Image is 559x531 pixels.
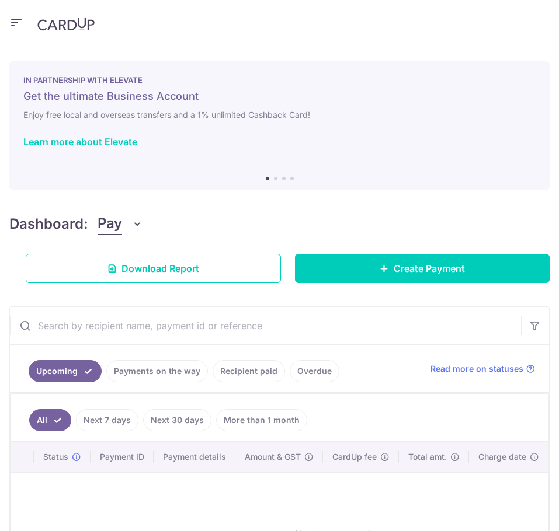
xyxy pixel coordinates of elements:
[29,409,71,431] a: All
[98,213,143,235] button: Pay
[23,75,536,85] p: IN PARTNERSHIP WITH ELEVATE
[245,451,301,463] span: Amount & GST
[106,360,208,382] a: Payments on the way
[29,360,102,382] a: Upcoming
[121,261,199,275] span: Download Report
[9,214,88,235] h4: Dashboard:
[478,451,526,463] span: Charge date
[98,213,122,235] span: Pay
[213,360,285,382] a: Recipient paid
[216,409,307,431] a: More than 1 month
[430,363,535,375] a: Read more on statuses
[408,451,447,463] span: Total amt.
[23,136,137,148] a: Learn more about Elevate
[26,254,281,283] a: Download Report
[91,442,154,472] th: Payment ID
[76,409,138,431] a: Next 7 days
[23,89,536,103] h5: Get the ultimate Business Account
[143,409,211,431] a: Next 30 days
[43,451,68,463] span: Status
[10,307,521,344] input: Search by recipient name, payment id or reference
[154,442,235,472] th: Payment details
[23,108,536,122] h6: Enjoy free local and overseas transfers and a 1% unlimited Cashback Card!
[295,254,550,283] a: Create Payment
[37,17,95,31] img: CardUp
[430,363,523,375] span: Read more on statuses
[394,261,465,275] span: Create Payment
[290,360,339,382] a: Overdue
[332,451,377,463] span: CardUp fee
